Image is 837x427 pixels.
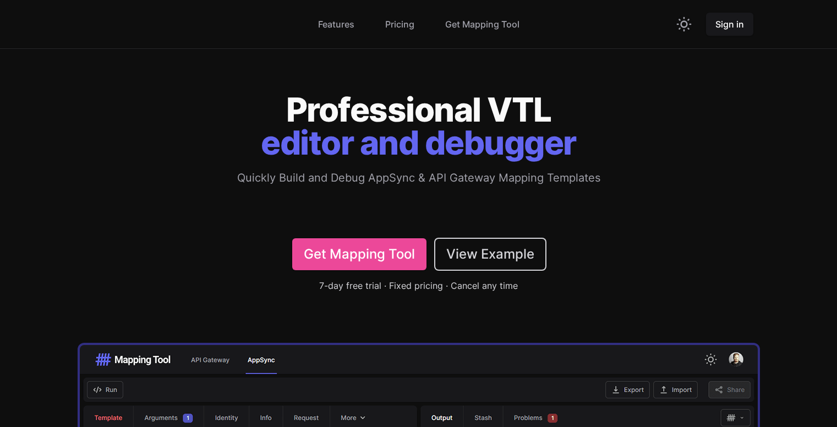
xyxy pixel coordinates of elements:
[84,13,753,35] nav: Global
[435,239,545,270] a: View Example
[385,18,414,31] a: Pricing
[319,279,518,292] div: 7-day free trial · Fixed pricing · Cancel any time
[292,238,426,270] a: Get Mapping Tool
[706,13,753,36] a: Sign in
[80,93,758,126] span: Professional VTL
[445,18,519,31] a: Get Mapping Tool
[318,18,354,31] a: Features
[80,126,758,159] span: editor and debugger
[207,170,630,185] p: Quickly Build and Debug AppSync & API Gateway Mapping Templates
[84,14,196,35] img: Mapping Tool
